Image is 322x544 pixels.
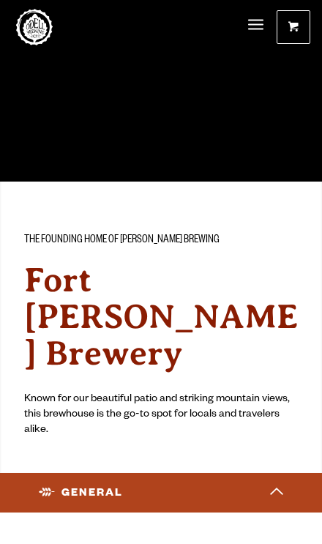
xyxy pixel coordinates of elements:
[24,392,298,438] div: Known for our beautiful patio and striking mountain views, this brewhouse is the go-to spot for l...
[24,262,298,372] h2: Fort [PERSON_NAME] Brewery
[248,10,263,41] a: Menu
[39,485,123,500] span: General
[34,477,288,509] button: General
[24,231,220,250] span: The Founding Home of [PERSON_NAME] Brewing
[16,9,53,45] a: Odell Home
